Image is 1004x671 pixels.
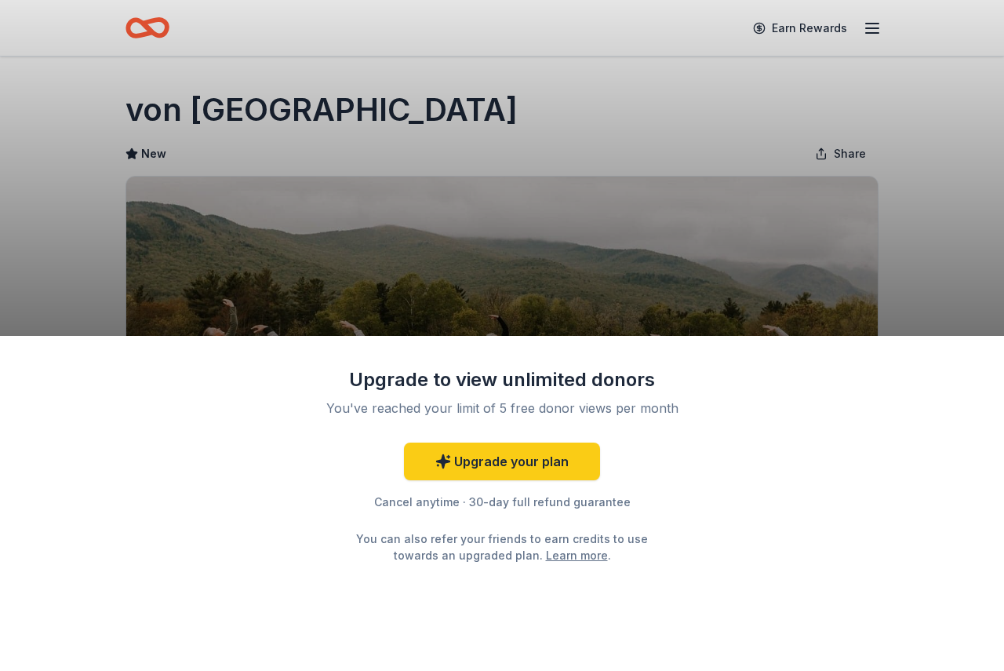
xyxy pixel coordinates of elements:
[342,531,662,563] div: You can also refer your friends to earn credits to use towards an upgraded plan. .
[298,367,706,392] div: Upgrade to view unlimited donors
[317,399,687,418] div: You've reached your limit of 5 free donor views per month
[404,443,600,480] a: Upgrade your plan
[546,547,608,563] a: Learn more
[298,493,706,512] div: Cancel anytime · 30-day full refund guarantee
